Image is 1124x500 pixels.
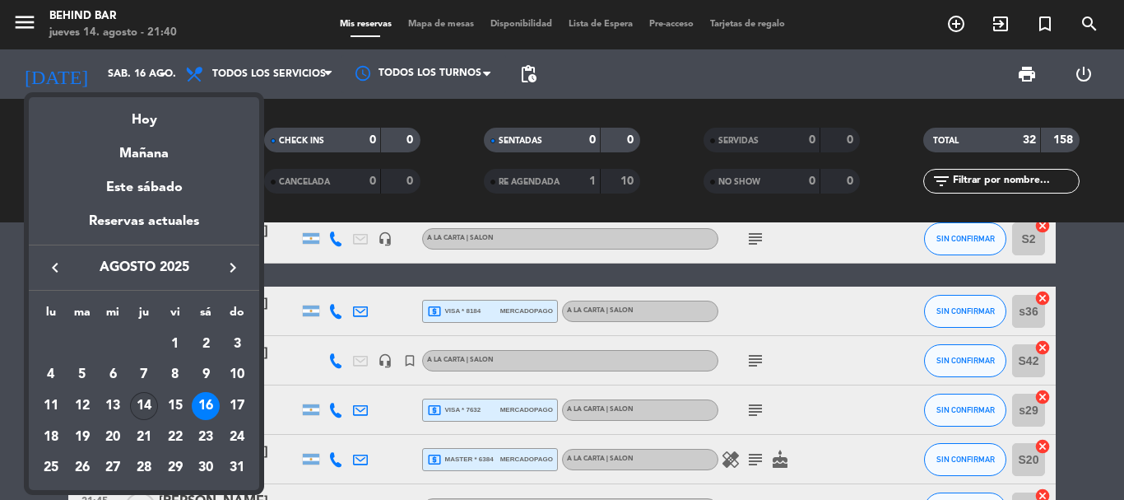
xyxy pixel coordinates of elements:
td: 29 de agosto de 2025 [160,453,191,484]
div: 28 [130,455,158,483]
td: 2 de agosto de 2025 [191,329,222,360]
td: 24 de agosto de 2025 [221,422,253,453]
div: 14 [130,392,158,420]
div: 22 [161,423,189,451]
td: 20 de agosto de 2025 [97,422,128,453]
div: Reservas actuales [29,211,259,245]
th: viernes [160,303,191,329]
td: 6 de agosto de 2025 [97,360,128,391]
i: keyboard_arrow_left [45,258,65,278]
td: 27 de agosto de 2025 [97,453,128,484]
div: 3 [223,330,251,358]
div: Este sábado [29,165,259,211]
div: 15 [161,392,189,420]
div: 25 [37,455,65,483]
div: 2 [192,330,220,358]
td: 14 de agosto de 2025 [128,390,160,422]
th: sábado [191,303,222,329]
div: 4 [37,361,65,389]
i: keyboard_arrow_right [223,258,243,278]
div: 7 [130,361,158,389]
td: 12 de agosto de 2025 [67,390,98,422]
button: keyboard_arrow_right [218,257,248,278]
td: 8 de agosto de 2025 [160,360,191,391]
div: 12 [68,392,96,420]
td: 13 de agosto de 2025 [97,390,128,422]
div: 29 [161,455,189,483]
div: 13 [99,392,127,420]
td: 23 de agosto de 2025 [191,422,222,453]
td: 17 de agosto de 2025 [221,390,253,422]
div: 21 [130,423,158,451]
div: 30 [192,455,220,483]
td: 5 de agosto de 2025 [67,360,98,391]
div: 23 [192,423,220,451]
div: 31 [223,455,251,483]
td: 9 de agosto de 2025 [191,360,222,391]
div: 8 [161,361,189,389]
td: 30 de agosto de 2025 [191,453,222,484]
td: 19 de agosto de 2025 [67,422,98,453]
div: 26 [68,455,96,483]
td: 10 de agosto de 2025 [221,360,253,391]
span: agosto 2025 [70,257,218,278]
button: keyboard_arrow_left [40,257,70,278]
td: 3 de agosto de 2025 [221,329,253,360]
div: 18 [37,423,65,451]
td: 26 de agosto de 2025 [67,453,98,484]
td: 22 de agosto de 2025 [160,422,191,453]
div: 9 [192,361,220,389]
th: miércoles [97,303,128,329]
div: Hoy [29,97,259,131]
div: 5 [68,361,96,389]
td: 25 de agosto de 2025 [35,453,67,484]
td: 21 de agosto de 2025 [128,422,160,453]
div: 10 [223,361,251,389]
td: 4 de agosto de 2025 [35,360,67,391]
div: 27 [99,455,127,483]
div: 24 [223,423,251,451]
div: 16 [192,392,220,420]
td: 18 de agosto de 2025 [35,422,67,453]
div: Mañana [29,131,259,165]
th: jueves [128,303,160,329]
div: 1 [161,330,189,358]
td: 1 de agosto de 2025 [160,329,191,360]
div: 6 [99,361,127,389]
div: 11 [37,392,65,420]
td: 28 de agosto de 2025 [128,453,160,484]
th: martes [67,303,98,329]
div: 17 [223,392,251,420]
div: 20 [99,423,127,451]
div: 19 [68,423,96,451]
td: 7 de agosto de 2025 [128,360,160,391]
th: domingo [221,303,253,329]
td: AGO. [35,329,160,360]
td: 16 de agosto de 2025 [191,390,222,422]
th: lunes [35,303,67,329]
td: 31 de agosto de 2025 [221,453,253,484]
td: 11 de agosto de 2025 [35,390,67,422]
td: 15 de agosto de 2025 [160,390,191,422]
